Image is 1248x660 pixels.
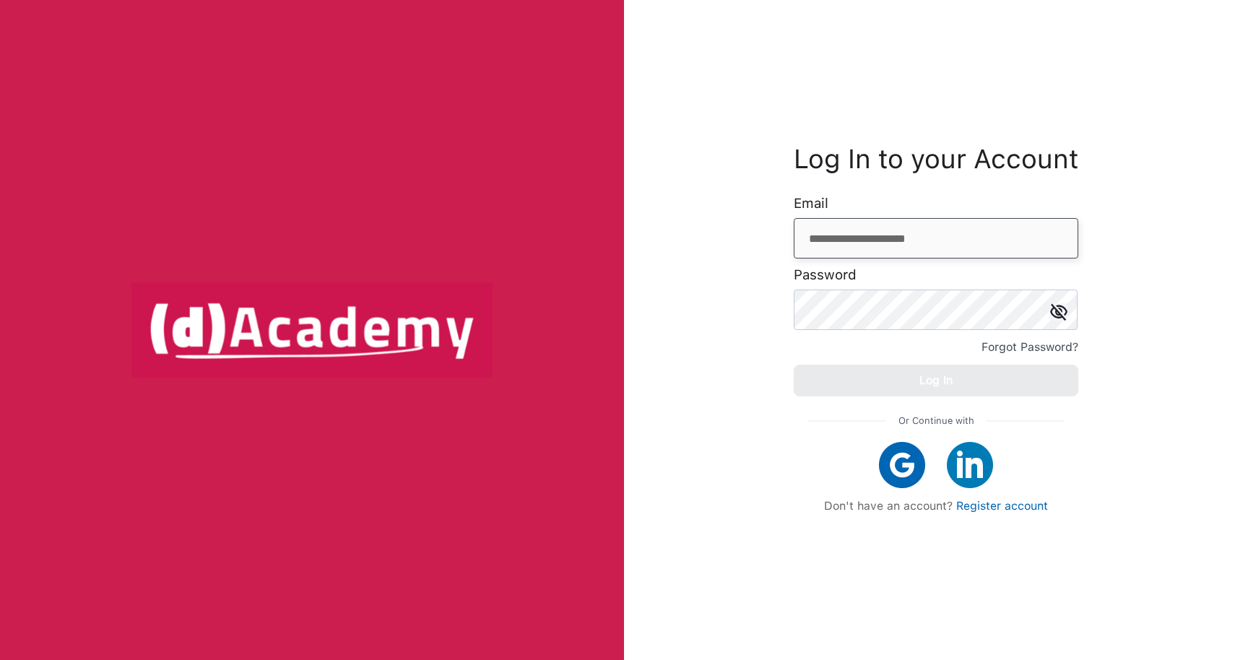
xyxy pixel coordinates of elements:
[808,499,1064,513] div: Don't have an account?
[956,499,1048,513] a: Register account
[898,411,974,431] span: Or Continue with
[794,365,1078,396] button: Log In
[794,147,1078,171] h3: Log In to your Account
[1050,303,1067,321] img: icon
[794,268,857,282] label: Password
[981,337,1078,357] div: Forgot Password?
[794,196,828,211] label: Email
[947,442,993,488] img: linkedIn icon
[808,420,886,422] img: line
[986,420,1064,422] img: line
[919,370,953,391] div: Log In
[131,282,493,378] img: logo
[879,442,925,488] img: google icon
